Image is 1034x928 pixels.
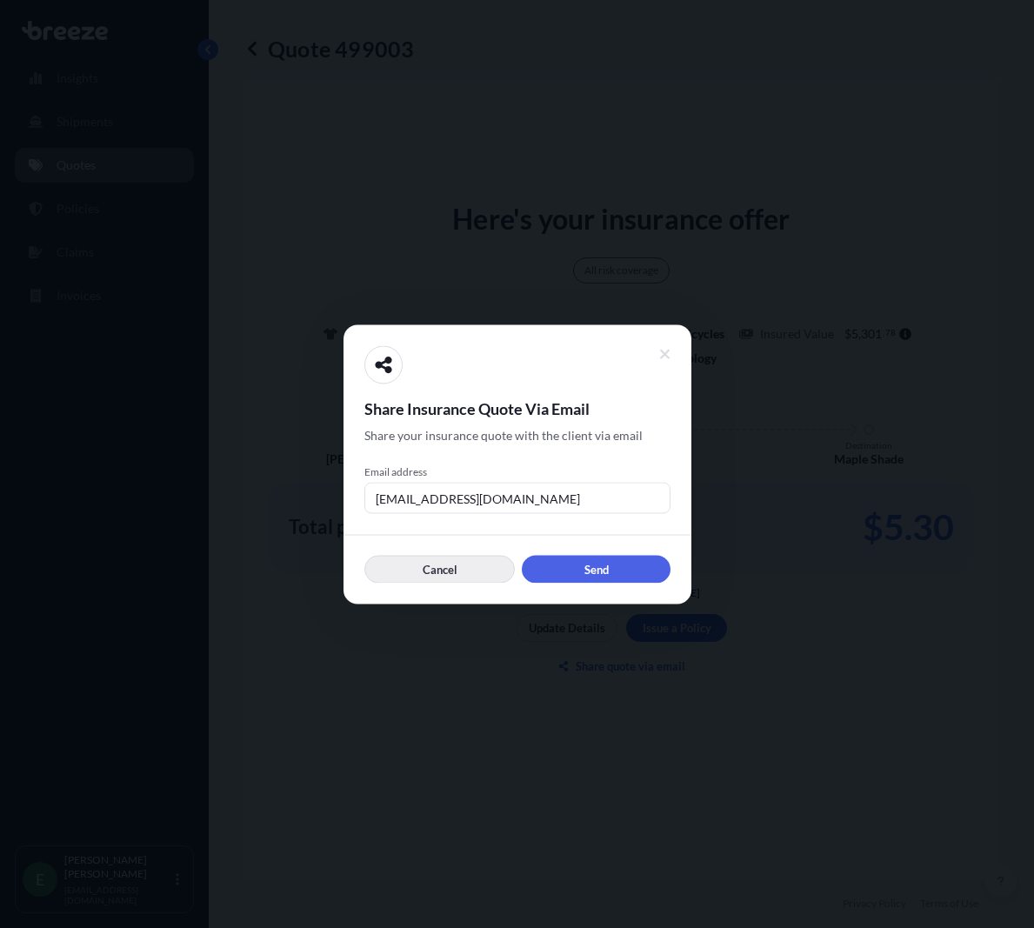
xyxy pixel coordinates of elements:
[584,560,608,577] p: Send
[364,555,515,583] button: Cancel
[522,555,670,583] button: Send
[364,482,670,513] input: example@gmail.com
[364,464,670,478] span: Email address
[364,397,670,418] span: Share Insurance Quote Via Email
[364,426,643,444] span: Share your insurance quote with the client via email
[422,560,457,577] p: Cancel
